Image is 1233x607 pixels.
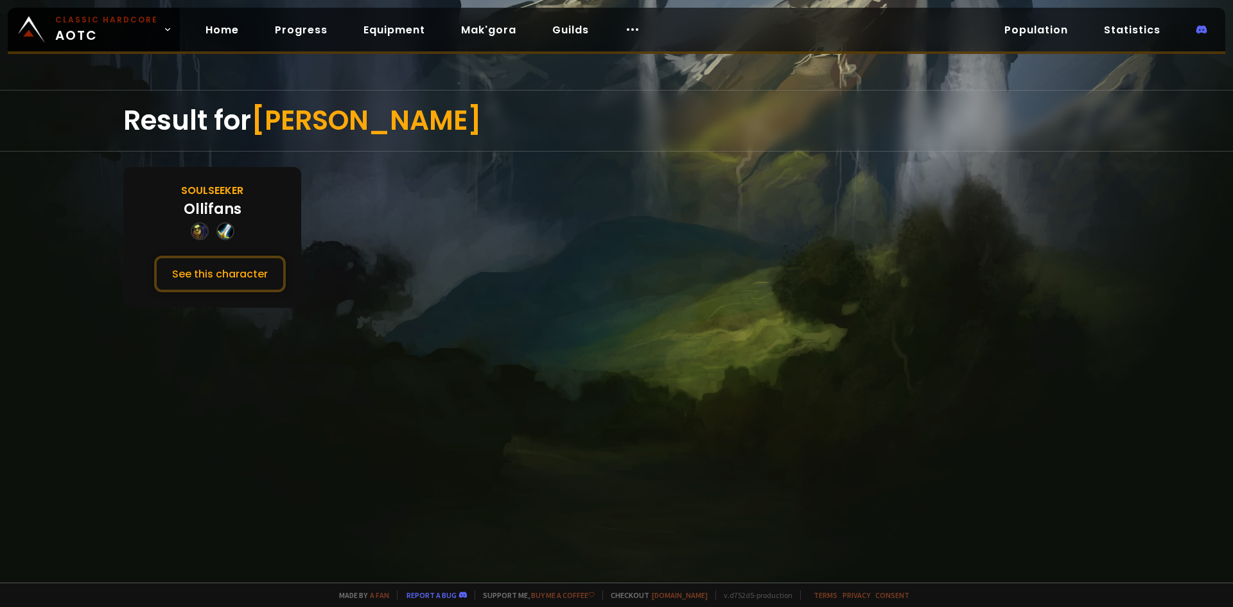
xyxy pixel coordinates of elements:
a: Terms [814,590,837,600]
a: Report a bug [407,590,457,600]
span: AOTC [55,14,158,45]
span: v. d752d5 - production [715,590,792,600]
a: Equipment [353,17,435,43]
button: See this character [154,256,286,292]
a: Privacy [843,590,870,600]
span: Made by [331,590,389,600]
a: Home [195,17,249,43]
a: [DOMAIN_NAME] [652,590,708,600]
small: Classic Hardcore [55,14,158,26]
span: Checkout [602,590,708,600]
span: Support me, [475,590,595,600]
a: Mak'gora [451,17,527,43]
a: Guilds [542,17,599,43]
a: Buy me a coffee [531,590,595,600]
a: Statistics [1094,17,1171,43]
a: a fan [370,590,389,600]
div: Soulseeker [181,182,243,198]
div: Ollifans [184,198,241,220]
a: Population [994,17,1078,43]
div: Result for [123,91,1110,151]
a: Progress [265,17,338,43]
span: [PERSON_NAME] [251,101,482,139]
a: Consent [875,590,909,600]
a: Classic HardcoreAOTC [8,8,180,51]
